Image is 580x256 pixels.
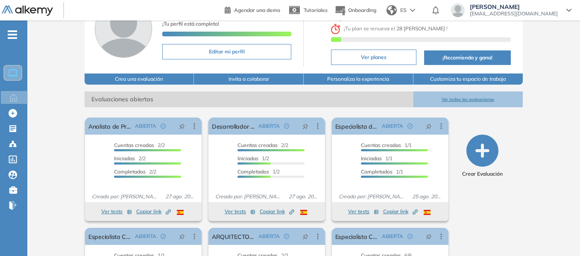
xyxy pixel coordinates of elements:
span: 27 ago. 2025 [162,193,198,200]
span: pushpin [179,233,185,240]
span: pushpin [302,233,308,240]
span: Cuentas creadas [237,142,278,148]
a: Agendar una demo [225,4,280,15]
span: Crear Evaluación [462,170,503,178]
img: Foto de perfil [95,0,152,58]
span: 27 ago. 2025 [285,193,322,200]
span: ABIERTA [135,232,156,240]
a: Especialista Cloud [335,228,378,245]
img: ESP [177,210,184,215]
button: Ver tests [348,206,379,217]
a: ARQUITECTO DE DATOS - KOMATZU [212,228,255,245]
button: pushpin [296,119,315,133]
span: Iniciadas [361,155,382,162]
span: 2/2 [237,142,288,148]
span: ABIERTA [135,122,156,130]
span: Copiar link [260,208,294,215]
span: Evaluaciones abiertas [85,91,413,107]
span: Completados [361,168,393,175]
span: 1/1 [361,168,403,175]
span: check-circle [161,234,166,239]
span: 1/2 [237,168,280,175]
img: arrow [410,9,415,12]
a: Especialista Cloud - [88,228,132,245]
button: Invita a colaborar [194,74,304,85]
span: ¡Tu perfil está completo! [162,21,219,27]
button: Customiza tu espacio de trabajo [413,74,523,85]
button: Copiar link [260,206,294,217]
img: clock-svg [331,24,340,34]
span: 25 ago. 2025 [409,193,445,200]
span: Creado por: [PERSON_NAME] [88,193,162,200]
span: 1/2 [237,155,269,162]
span: ES [400,6,407,14]
span: ¡ Tu plan se renueva el ! [331,25,448,32]
span: Tutoriales [304,7,328,13]
span: [PERSON_NAME] [470,3,558,10]
span: Iniciadas [114,155,135,162]
button: Copiar link [136,206,171,217]
span: Creado por: [PERSON_NAME] [335,193,409,200]
button: Ver planes [331,50,416,65]
span: Iniciadas [237,155,258,162]
button: Crear Evaluación [462,135,503,178]
span: check-circle [161,124,166,129]
button: Editar mi perfil [162,44,292,59]
span: Completados [237,168,269,175]
img: Logo [2,6,53,16]
span: check-circle [284,124,289,129]
span: pushpin [302,123,308,129]
span: Copiar link [383,208,418,215]
button: Ver todas las evaluaciones [413,91,523,107]
button: pushpin [296,230,315,243]
button: ¡Recomienda y gana! [424,50,511,65]
span: ABIERTA [258,232,280,240]
span: Agendar una demo [234,7,280,13]
img: ESP [424,210,431,215]
span: pushpin [426,233,432,240]
span: check-circle [407,124,413,129]
span: Cuentas creadas [114,142,154,148]
span: check-circle [407,234,413,239]
button: Crea una evaluación [85,74,194,85]
button: Ver tests [101,206,132,217]
button: pushpin [419,119,438,133]
span: 2/2 [114,168,156,175]
span: Copiar link [136,208,171,215]
i: - [8,34,17,35]
a: Desarrollador Fullstack (Node Js - React) AWS [212,118,255,135]
button: Onboarding [334,1,376,20]
button: pushpin [173,230,191,243]
span: [EMAIL_ADDRESS][DOMAIN_NAME] [470,10,558,17]
span: check-circle [284,234,289,239]
img: world [387,5,397,15]
button: pushpin [173,119,191,133]
button: pushpin [419,230,438,243]
b: 28 [PERSON_NAME] [395,25,446,32]
span: ABIERTA [258,122,280,130]
span: 2/2 [114,155,146,162]
a: Especialista de Ciberseguridad [335,118,378,135]
button: Personaliza la experiencia [304,74,413,85]
span: 1/1 [361,155,393,162]
span: Creado por: [PERSON_NAME] [212,193,285,200]
span: Cuentas creadas [361,142,401,148]
button: Ver tests [225,206,255,217]
span: Onboarding [348,7,376,13]
span: ABIERTA [382,122,403,130]
span: Completados [114,168,146,175]
button: Copiar link [383,206,418,217]
a: Analista de Procesos [88,118,132,135]
img: ESP [300,210,307,215]
span: pushpin [426,123,432,129]
span: 1/1 [361,142,412,148]
span: ABIERTA [382,232,403,240]
span: pushpin [179,123,185,129]
span: 2/2 [114,142,165,148]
